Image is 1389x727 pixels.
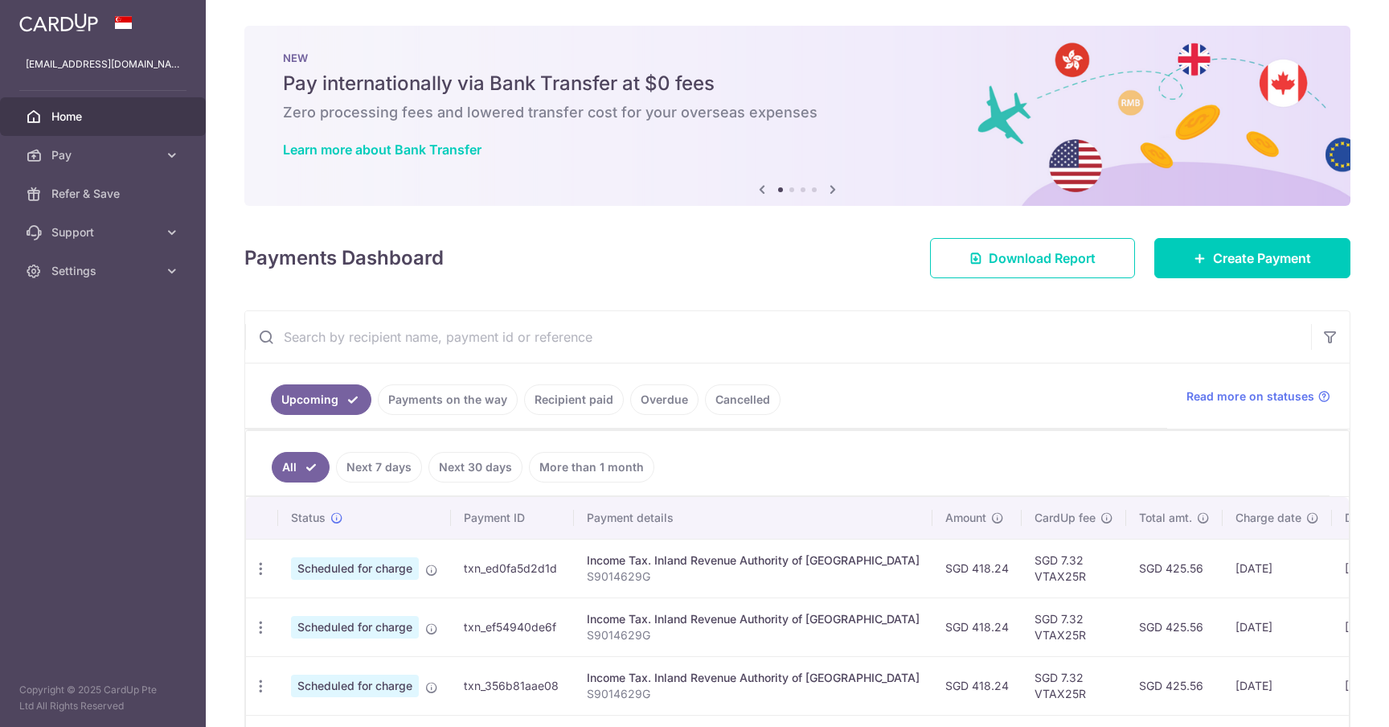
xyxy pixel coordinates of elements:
td: [DATE] [1223,539,1332,598]
div: Income Tax. Inland Revenue Authority of [GEOGRAPHIC_DATA] [587,611,920,627]
td: txn_ef54940de6f [451,598,574,656]
img: CardUp [19,13,98,32]
th: Payment ID [451,497,574,539]
span: Settings [51,263,158,279]
td: SGD 418.24 [932,598,1022,656]
p: S9014629G [587,569,920,585]
div: Income Tax. Inland Revenue Authority of [GEOGRAPHIC_DATA] [587,552,920,569]
td: SGD 425.56 [1126,539,1223,598]
span: Scheduled for charge [291,616,419,639]
a: Read more on statuses [1186,388,1330,405]
h6: Zero processing fees and lowered transfer cost for your overseas expenses [283,103,1312,122]
a: Upcoming [271,384,371,415]
a: Recipient paid [524,384,624,415]
p: NEW [283,51,1312,64]
td: txn_356b81aae08 [451,656,574,715]
th: Payment details [574,497,932,539]
div: Income Tax. Inland Revenue Authority of [GEOGRAPHIC_DATA] [587,670,920,686]
span: Status [291,510,326,526]
td: [DATE] [1223,656,1332,715]
a: Cancelled [705,384,781,415]
img: Bank transfer banner [244,26,1350,206]
td: SGD 425.56 [1126,598,1223,656]
span: Pay [51,147,158,163]
span: Charge date [1235,510,1301,526]
p: S9014629G [587,627,920,643]
span: Refer & Save [51,186,158,202]
span: Create Payment [1213,248,1311,268]
td: SGD 418.24 [932,656,1022,715]
span: Scheduled for charge [291,675,419,697]
span: Download Report [989,248,1096,268]
span: Scheduled for charge [291,557,419,580]
a: Overdue [630,384,699,415]
h5: Pay internationally via Bank Transfer at $0 fees [283,71,1312,97]
td: SGD 7.32 VTAX25R [1022,539,1126,598]
a: Download Report [930,238,1135,278]
a: More than 1 month [529,452,654,483]
span: Total amt. [1139,510,1192,526]
td: SGD 425.56 [1126,656,1223,715]
span: Read more on statuses [1186,388,1314,405]
p: [EMAIL_ADDRESS][DOMAIN_NAME] [26,56,180,72]
span: Home [51,109,158,125]
a: Learn more about Bank Transfer [283,142,481,158]
td: [DATE] [1223,598,1332,656]
td: SGD 7.32 VTAX25R [1022,656,1126,715]
td: SGD 7.32 VTAX25R [1022,598,1126,656]
a: Payments on the way [378,384,518,415]
a: Next 30 days [428,452,522,483]
a: All [272,452,330,483]
p: S9014629G [587,686,920,702]
span: CardUp fee [1035,510,1096,526]
a: Next 7 days [336,452,422,483]
a: Create Payment [1154,238,1350,278]
span: Support [51,224,158,240]
h4: Payments Dashboard [244,244,444,273]
td: SGD 418.24 [932,539,1022,598]
span: Amount [945,510,986,526]
input: Search by recipient name, payment id or reference [245,311,1311,363]
td: txn_ed0fa5d2d1d [451,539,574,598]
